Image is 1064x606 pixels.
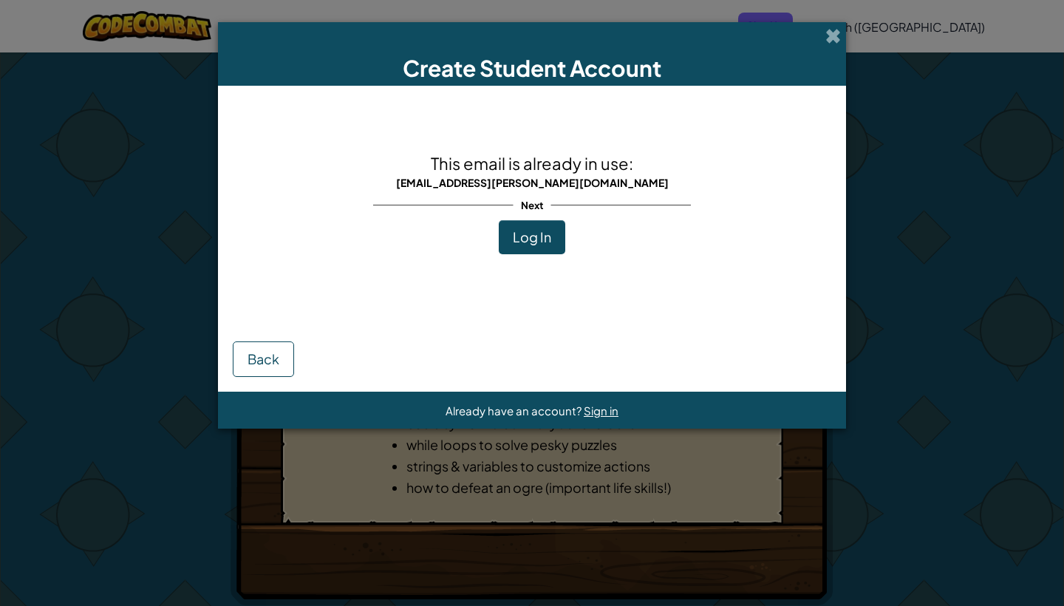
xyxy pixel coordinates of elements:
iframe: Sign in with Google Dialog [760,15,1049,151]
button: Log In [499,220,565,254]
span: [EMAIL_ADDRESS][PERSON_NAME][DOMAIN_NAME] [396,176,669,189]
span: Already have an account? [446,404,584,418]
a: Sign in [584,404,618,418]
span: This email is already in use: [431,153,633,174]
span: Log In [513,228,551,245]
span: Next [514,194,551,216]
span: Create Student Account [403,54,661,82]
span: Back [248,350,279,367]
button: Back [233,341,294,377]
